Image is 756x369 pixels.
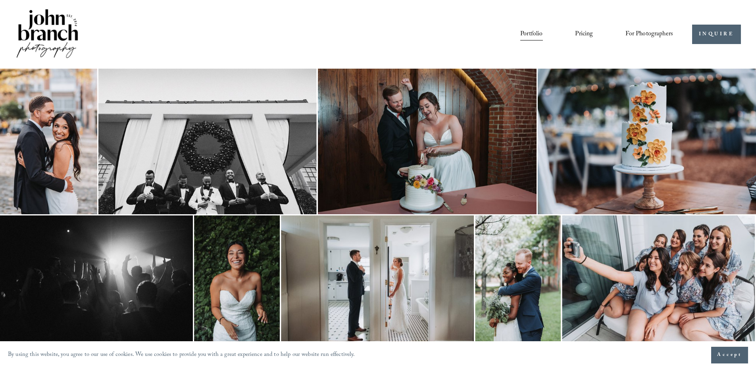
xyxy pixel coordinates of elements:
[717,351,742,359] span: Accept
[475,215,561,344] img: A bride and groom embrace outdoors, smiling; the bride holds a green bouquet, and the groom wears...
[562,215,755,344] img: A group of women in matching pajamas taking a selfie on a balcony, smiling and posing together.
[15,8,79,61] img: John Branch IV Photography
[692,25,741,44] a: INQUIRE
[520,27,542,41] a: Portfolio
[575,27,593,41] a: Pricing
[625,28,673,40] span: For Photographers
[194,215,280,344] img: Smiling bride in strapless white dress with green leafy background.
[711,347,748,363] button: Accept
[625,27,673,41] a: folder dropdown
[318,69,537,214] img: A couple is playfully cutting their wedding cake. The bride is wearing a white strapless gown, an...
[98,69,317,214] img: Group of men in tuxedos standing under a large wreath on a building's entrance.
[8,350,355,361] p: By using this website, you agree to our use of cookies. We use cookies to provide you with a grea...
[281,215,474,344] img: A bride in a white dress and a groom in a suit preparing in adjacent rooms with a bathroom and ki...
